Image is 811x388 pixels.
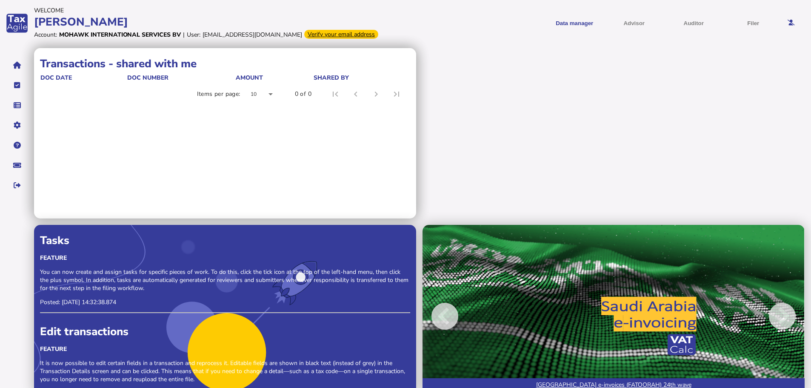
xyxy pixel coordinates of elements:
div: shared by [314,74,349,82]
i: Data manager [14,105,21,106]
button: Raise a support ticket [8,156,26,174]
div: doc number [127,74,168,82]
p: You can now create and assign tasks for specific pieces of work. To do this, click the tick icon ... [40,268,410,292]
button: Data manager [8,96,26,114]
h1: Transactions - shared with me [40,56,410,71]
button: Shows a dropdown of Data manager options [548,13,601,34]
p: It is now possible to edit certain fields in a transaction and reprocess it. Editable fields are ... [40,359,410,383]
button: Sign out [8,176,26,194]
button: Auditor [667,13,720,34]
button: Tasks [8,76,26,94]
div: doc number [127,74,234,82]
div: User: [187,31,200,39]
i: Email needs to be verified [788,20,795,26]
button: Help pages [8,136,26,154]
button: Previous page [346,84,366,104]
div: Verify your email address [304,30,378,39]
div: doc date [40,74,126,82]
div: shared by [314,74,408,82]
div: Items per page: [197,90,240,98]
div: [EMAIL_ADDRESS][DOMAIN_NAME] [203,31,302,39]
button: First page [325,84,346,104]
div: Edit transactions [40,324,410,339]
button: Home [8,56,26,74]
div: Feature [40,345,410,353]
div: Account: [34,31,57,39]
p: Posted: [DATE] 14:32:38.874 [40,298,410,306]
menu: navigate products [409,13,780,34]
div: Tasks [40,233,410,248]
div: 0 of 0 [295,90,311,98]
div: Amount [236,74,263,82]
div: doc date [40,74,72,82]
div: Feature [40,254,410,262]
div: Amount [236,74,313,82]
div: | [183,31,185,39]
button: Next page [366,84,386,104]
div: [PERSON_NAME] [34,14,405,29]
div: Mohawk International Services BV [59,31,181,39]
button: Manage settings [8,116,26,134]
button: Shows a dropdown of VAT Advisor options [607,13,661,34]
button: Filer [726,13,780,34]
div: Welcome [34,6,405,14]
button: Last page [386,84,407,104]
